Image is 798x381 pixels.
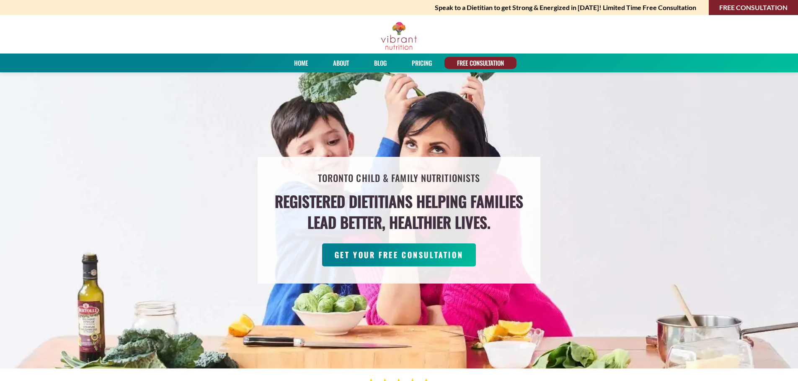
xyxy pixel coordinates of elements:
[409,57,435,69] a: PRICING
[291,57,311,69] a: Home
[435,2,696,13] strong: Speak to a Dietitian to get Strong & Energized in [DATE]! Limited Time Free Consultation
[275,191,523,233] h4: Registered Dietitians helping families lead better, healthier lives.
[318,170,480,187] h2: Toronto Child & Family Nutritionists
[322,243,476,266] a: GET YOUR FREE CONSULTATION
[371,57,390,69] a: Blog
[454,57,507,69] a: FREE CONSULTATION
[380,21,418,51] img: Vibrant Nutrition
[330,57,352,69] a: About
